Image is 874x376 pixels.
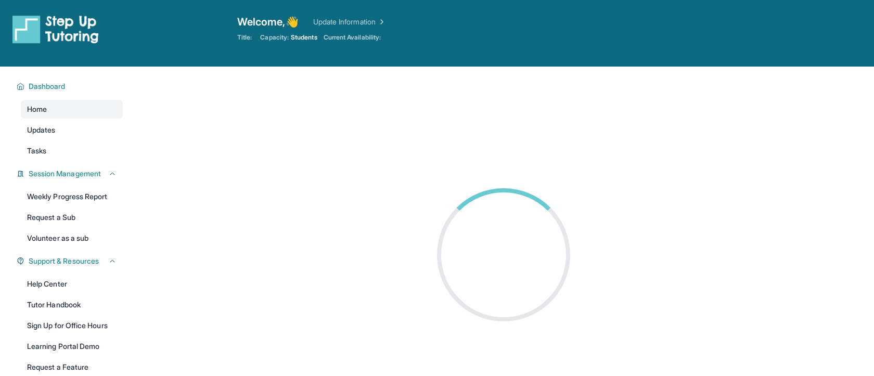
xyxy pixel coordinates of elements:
[29,81,66,92] span: Dashboard
[21,337,123,356] a: Learning Portal Demo
[27,125,56,135] span: Updates
[21,187,123,206] a: Weekly Progress Report
[21,208,123,227] a: Request a Sub
[29,256,99,266] span: Support & Resources
[313,17,386,27] a: Update Information
[291,33,317,42] span: Students
[27,104,47,114] span: Home
[21,275,123,293] a: Help Center
[21,100,123,119] a: Home
[237,33,252,42] span: Title:
[21,121,123,139] a: Updates
[21,316,123,335] a: Sign Up for Office Hours
[21,295,123,314] a: Tutor Handbook
[21,229,123,248] a: Volunteer as a sub
[24,168,117,179] button: Session Management
[24,81,117,92] button: Dashboard
[12,15,99,44] img: logo
[21,141,123,160] a: Tasks
[27,146,46,156] span: Tasks
[29,168,101,179] span: Session Management
[324,33,381,42] span: Current Availability:
[24,256,117,266] button: Support & Resources
[260,33,289,42] span: Capacity:
[376,17,386,27] img: Chevron Right
[237,15,299,29] span: Welcome, 👋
